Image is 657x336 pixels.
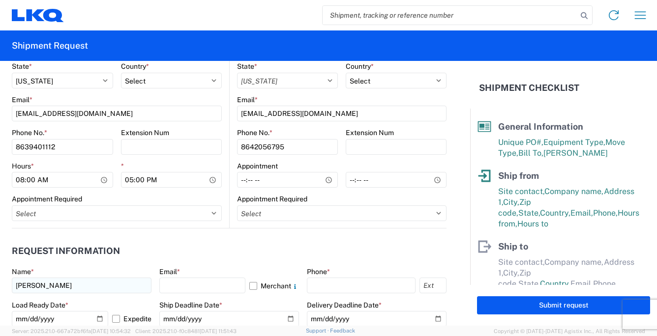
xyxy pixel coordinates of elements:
[503,197,519,207] span: City,
[306,328,330,334] a: Support
[200,328,237,334] span: [DATE] 11:51:43
[12,246,120,256] h2: Request Information
[543,148,608,158] span: [PERSON_NAME]
[570,208,593,218] span: Email,
[249,278,299,293] label: Merchant
[237,162,278,170] label: Appointment
[494,327,645,336] span: Copyright © [DATE]-[DATE] Agistix Inc., All Rights Reserved
[498,257,544,267] span: Site contact,
[12,162,34,170] label: Hours
[518,148,543,158] span: Bill To,
[237,95,258,104] label: Email
[419,278,447,293] input: Ext
[159,267,180,276] label: Email
[237,62,257,71] label: State
[544,187,604,196] span: Company name,
[498,241,528,252] span: Ship to
[498,138,543,147] span: Unique PO#,
[91,328,131,334] span: [DATE] 10:54:32
[307,301,382,309] label: Delivery Deadline Date
[237,128,272,137] label: Phone No.
[543,138,605,147] span: Equipment Type,
[237,195,307,203] label: Appointment Required
[498,187,544,196] span: Site contact,
[159,301,222,309] label: Ship Deadline Date
[544,257,604,267] span: Company name,
[498,170,539,181] span: Ship from
[12,195,82,203] label: Appointment Required
[12,95,32,104] label: Email
[517,219,548,228] span: Hours to
[518,208,540,218] span: State,
[540,208,570,218] span: Country,
[498,121,583,132] span: General Information
[479,82,579,94] h2: Shipment Checklist
[121,128,169,137] label: Extension Num
[346,62,374,71] label: Country
[477,296,650,314] button: Submit request
[570,279,593,288] span: Email,
[12,128,47,137] label: Phone No.
[12,301,68,309] label: Load Ready Date
[330,328,355,334] a: Feedback
[307,267,330,276] label: Phone
[135,328,237,334] span: Client: 2025.21.0-f0c8481
[593,279,616,288] span: Phone
[12,328,131,334] span: Server: 2025.21.0-667a72bf6fa
[540,279,570,288] span: Country,
[323,6,577,25] input: Shipment, tracking or reference number
[112,311,151,327] label: Expedite
[12,62,32,71] label: State
[121,62,149,71] label: Country
[346,128,394,137] label: Extension Num
[518,279,540,288] span: State,
[12,40,88,52] h2: Shipment Request
[593,208,618,218] span: Phone,
[12,267,34,276] label: Name
[503,268,519,278] span: City,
